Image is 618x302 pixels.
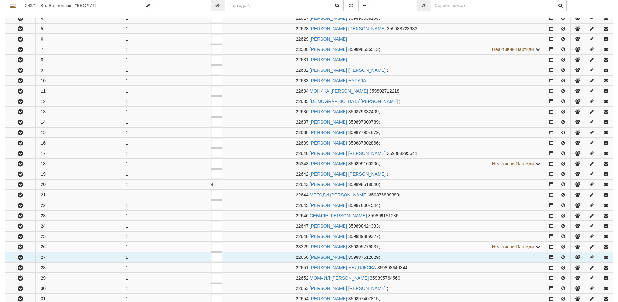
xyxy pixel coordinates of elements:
td: ; [291,159,546,169]
td: ; [291,263,546,273]
span: Партида № [296,265,309,270]
td: ; [291,211,546,221]
td: 18 [36,159,121,169]
td: 14 [36,117,121,127]
td: ; [291,252,546,262]
a: [PERSON_NAME] [310,130,347,135]
span: Партида № [296,223,309,229]
a: [PERSON_NAME] [310,203,347,208]
a: [PERSON_NAME] [310,109,347,114]
td: 22 [36,200,121,210]
span: Партида № [296,192,309,197]
td: ; [291,200,546,210]
span: 359895058158 [348,16,379,21]
td: ; [291,138,546,148]
a: [PERSON_NAME] [310,16,347,21]
a: [PERSON_NAME] [310,161,347,166]
td: ; [291,273,546,283]
span: Партида № [296,296,309,301]
td: 26 [36,242,121,252]
a: МОМЧИЛ [PERSON_NAME] [310,275,369,281]
td: 1 [121,211,206,221]
span: Партида № [296,151,309,156]
td: ; [291,242,546,252]
td: 1 [121,96,206,107]
td: ; [291,221,546,231]
span: Партида № [296,78,309,83]
a: [PERSON_NAME] [310,140,347,145]
span: 359898640344 [377,265,407,270]
span: 359899151286 [368,213,398,218]
a: [PERSON_NAME] [310,47,347,52]
td: 1 [121,252,206,262]
td: 1 [121,86,206,96]
a: [PERSON_NAME] [PERSON_NAME] [310,286,386,291]
a: [PERSON_NAME] НУРУЛА [310,78,366,83]
a: [PERSON_NAME] [310,182,347,187]
td: 1 [121,55,206,65]
td: 15 [36,128,121,138]
span: 359897900789 [348,120,379,125]
td: 1 [121,242,206,252]
td: 1 [121,200,206,210]
td: 10 [36,76,121,86]
td: ; [291,76,546,86]
a: [PERSON_NAME] [310,120,347,125]
a: [PERSON_NAME] [310,223,347,229]
span: Партида № [296,47,309,52]
span: Партида № [296,286,309,291]
a: [DEMOGRAPHIC_DATA][PERSON_NAME] [310,99,398,104]
span: 359988723933 [387,26,417,31]
td: ; [291,24,546,34]
td: 1 [121,232,206,242]
td: 13 [36,107,121,117]
span: 359879332409 [348,109,379,114]
td: 1 [121,221,206,231]
span: Партида № [296,68,309,73]
td: 20 [36,180,121,190]
a: [PERSON_NAME] [PERSON_NAME] [310,68,386,73]
span: Партида № [296,244,309,249]
td: ; [291,232,546,242]
a: [PERSON_NAME] [PERSON_NAME] [310,171,386,177]
span: 359898518040 [348,182,379,187]
td: ; [291,55,546,65]
td: ; [291,190,546,200]
td: 1 [121,159,206,169]
span: Партида № [296,275,309,281]
td: ; [291,283,546,294]
span: 359889889327 [348,234,379,239]
td: 8 [36,55,121,65]
td: 25 [36,232,121,242]
td: 1 [121,24,206,34]
span: Партида № [296,213,309,218]
span: 359877954679 [348,130,379,135]
td: 24 [36,221,121,231]
span: 359892712218 [369,88,399,94]
td: 1 [121,107,206,117]
td: 1 [121,65,206,75]
td: ; [291,148,546,158]
td: 12 [36,96,121,107]
a: СЕБИЛЕ [PERSON_NAME] [310,213,367,218]
span: 359876004544 [348,203,379,208]
td: 5 [36,24,121,34]
td: ; [291,96,546,107]
td: 1 [121,180,206,190]
a: [PERSON_NAME] [310,36,347,42]
a: [PERSON_NAME] [PERSON_NAME] [310,151,386,156]
td: ; [291,34,546,44]
span: Неактивни Партиди [492,47,534,52]
a: [PERSON_NAME] [310,296,347,301]
td: 29 [36,273,121,283]
td: 30 [36,283,121,294]
span: Партида № [296,203,309,208]
td: 11 [36,86,121,96]
a: МОНИКА [PERSON_NAME] [310,88,368,94]
span: Партида № [296,109,309,114]
span: Партида № [296,57,309,62]
span: Партида № [296,26,309,31]
td: 1 [121,273,206,283]
td: 6 [36,34,121,44]
td: 7 [36,44,121,55]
